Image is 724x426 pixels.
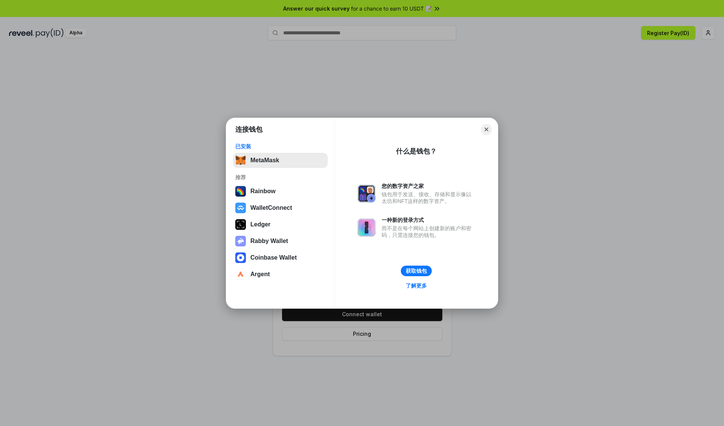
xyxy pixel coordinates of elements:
[235,125,262,134] h1: 连接钱包
[357,185,376,203] img: svg+xml,%3Csvg%20xmlns%3D%22http%3A%2F%2Fwww.w3.org%2F2000%2Fsvg%22%20fill%3D%22none%22%20viewBox...
[233,267,328,282] button: Argent
[233,200,328,215] button: WalletConnect
[235,236,246,246] img: svg+xml,%3Csvg%20xmlns%3D%22http%3A%2F%2Fwww.w3.org%2F2000%2Fsvg%22%20fill%3D%22none%22%20viewBox...
[233,184,328,199] button: Rainbow
[250,205,292,211] div: WalletConnect
[235,252,246,263] img: svg+xml,%3Csvg%20width%3D%2228%22%20height%3D%2228%22%20viewBox%3D%220%200%2028%2028%22%20fill%3D...
[382,191,475,205] div: 钱包用于发送、接收、存储和显示像以太坊和NFT这样的数字资产。
[250,188,276,195] div: Rainbow
[357,218,376,237] img: svg+xml,%3Csvg%20xmlns%3D%22http%3A%2F%2Fwww.w3.org%2F2000%2Fsvg%22%20fill%3D%22none%22%20viewBox...
[250,271,270,278] div: Argent
[382,183,475,189] div: 您的数字资产之家
[481,124,492,135] button: Close
[235,219,246,230] img: svg+xml,%3Csvg%20xmlns%3D%22http%3A%2F%2Fwww.w3.org%2F2000%2Fsvg%22%20width%3D%2228%22%20height%3...
[250,157,279,164] div: MetaMask
[406,282,427,289] div: 了解更多
[235,269,246,280] img: svg+xml,%3Csvg%20width%3D%2228%22%20height%3D%2228%22%20viewBox%3D%220%200%2028%2028%22%20fill%3D...
[233,250,328,265] button: Coinbase Wallet
[250,221,270,228] div: Ledger
[382,225,475,238] div: 而不是在每个网站上创建新的账户和密码，只需连接您的钱包。
[401,281,431,291] a: 了解更多
[233,217,328,232] button: Ledger
[235,143,325,150] div: 已安装
[233,153,328,168] button: MetaMask
[235,203,246,213] img: svg+xml,%3Csvg%20width%3D%2228%22%20height%3D%2228%22%20viewBox%3D%220%200%2028%2028%22%20fill%3D...
[250,254,297,261] div: Coinbase Wallet
[382,217,475,223] div: 一种新的登录方式
[235,174,325,181] div: 推荐
[235,155,246,166] img: svg+xml,%3Csvg%20fill%3D%22none%22%20height%3D%2233%22%20viewBox%3D%220%200%2035%2033%22%20width%...
[250,238,288,245] div: Rabby Wallet
[233,234,328,249] button: Rabby Wallet
[235,186,246,197] img: svg+xml,%3Csvg%20width%3D%22120%22%20height%3D%22120%22%20viewBox%3D%220%200%20120%20120%22%20fil...
[401,266,432,276] button: 获取钱包
[396,147,437,156] div: 什么是钱包？
[406,268,427,274] div: 获取钱包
